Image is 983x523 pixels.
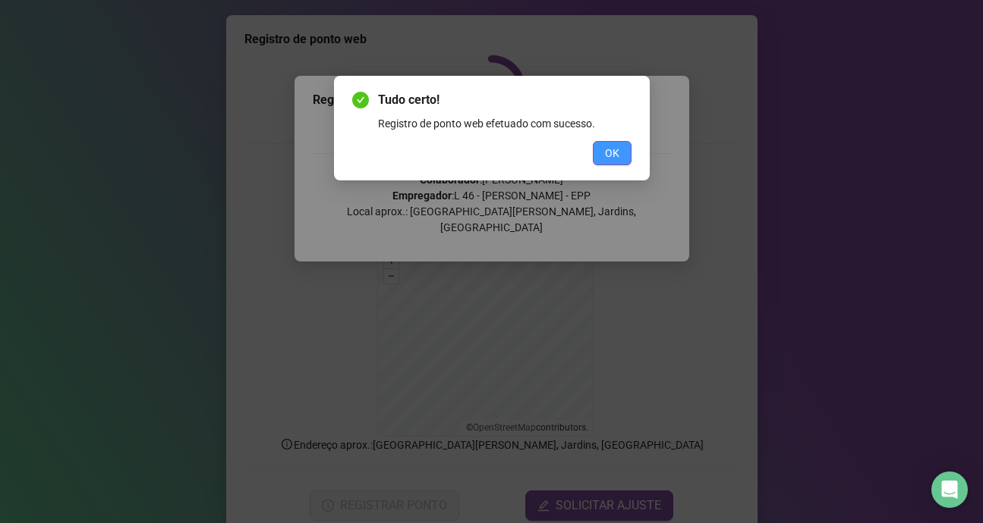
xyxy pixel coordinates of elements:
span: Tudo certo! [378,91,632,109]
button: OK [593,141,632,165]
span: check-circle [352,92,369,108]
div: Registro de ponto web efetuado com sucesso. [378,115,632,132]
div: Open Intercom Messenger [931,471,968,508]
span: OK [605,145,619,161]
